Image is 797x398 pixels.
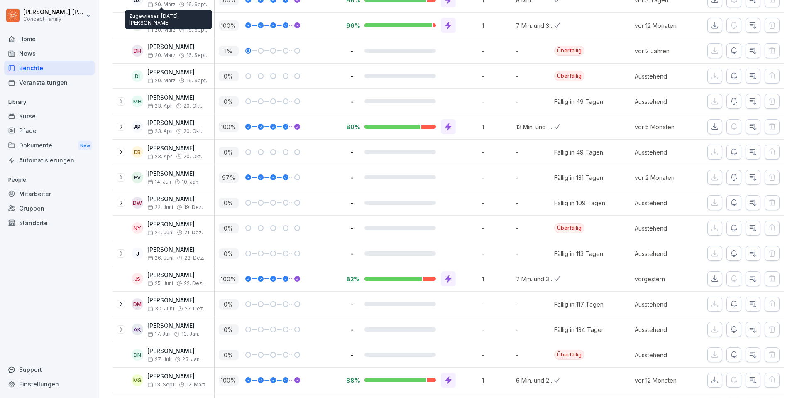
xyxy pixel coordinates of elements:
p: vor 2 Monaten [635,173,694,182]
a: Mitarbeiter [4,187,95,201]
div: Support [4,362,95,377]
p: Ausstehend [635,300,694,309]
a: Home [4,32,95,46]
p: [PERSON_NAME] [147,69,207,76]
div: NY [132,222,143,234]
p: - [482,173,512,182]
p: - [346,72,358,80]
p: 100 % [219,274,239,284]
p: Ausstehend [635,199,694,207]
span: 27. Juli [147,356,171,362]
p: 82% [346,275,358,283]
p: 0 % [219,350,239,360]
p: 96% [346,22,358,29]
p: 0 % [219,248,239,259]
p: 1 [482,123,512,131]
p: - [516,325,554,334]
div: DI [132,70,143,82]
span: 27. Dez. [185,306,204,312]
p: vor 12 Monaten [635,376,694,385]
div: DH [132,45,143,57]
span: 23. Dez. [184,255,204,261]
p: - [346,351,358,359]
div: Dokumente [4,138,95,153]
p: - [482,351,512,359]
p: - [346,250,358,258]
span: 16. Sept. [186,52,207,58]
div: EV [132,172,143,183]
div: Fällig in 113 Tagen [554,249,603,258]
span: 20. März [147,27,176,33]
p: Ausstehend [635,97,694,106]
p: Concept Family [23,16,84,22]
div: Überfällig [554,350,584,360]
span: 16. Sept. [186,2,207,7]
p: - [482,300,512,309]
p: - [482,224,512,233]
p: 0 % [219,96,239,107]
p: Ausstehend [635,72,694,81]
a: Veranstaltungen [4,75,95,90]
span: 14. Juli [147,179,171,185]
p: 0 % [219,147,239,157]
div: Einstellungen [4,377,95,391]
div: Fällig in 131 Tagen [554,173,603,182]
a: Standorte [4,216,95,230]
p: 0 % [219,71,239,81]
p: 100 % [219,375,239,386]
p: 0 % [219,299,239,310]
p: [PERSON_NAME] [147,297,204,304]
div: Automatisierungen [4,153,95,167]
p: - [516,72,554,81]
div: AP [132,121,143,133]
div: Zugewiesen [DATE][PERSON_NAME] [125,10,212,29]
p: - [346,174,358,182]
p: People [4,173,95,187]
p: [PERSON_NAME] [147,145,202,152]
p: 0 % [219,198,239,208]
div: Kurse [4,109,95,123]
p: 1 [482,376,512,385]
span: 24. Juni [147,230,174,236]
p: - [482,199,512,207]
span: 23. Apr. [147,128,173,134]
p: [PERSON_NAME] [147,94,202,101]
p: - [482,72,512,81]
span: 10. Jan. [182,179,200,185]
span: 20. Okt. [183,103,202,109]
p: - [516,173,554,182]
p: Ausstehend [635,148,694,157]
div: Überfällig [554,71,584,81]
span: 13. Sept. [147,382,176,388]
span: 22. Juni [147,204,173,210]
p: vor 5 Monaten [635,123,694,131]
div: DB [132,146,143,158]
span: 23. Jan. [182,356,201,362]
p: 7 Min. und 32 Sek. [516,21,554,30]
p: 1 [482,21,512,30]
p: - [516,300,554,309]
a: DokumenteNew [4,138,95,153]
p: - [516,351,554,359]
div: DW [132,197,143,209]
div: JS [132,273,143,285]
span: 17. Juli [147,331,171,337]
p: - [346,224,358,232]
div: Fällig in 117 Tagen [554,300,604,309]
a: Gruppen [4,201,95,216]
a: News [4,46,95,61]
p: [PERSON_NAME] [147,373,206,380]
p: - [482,97,512,106]
p: - [516,97,554,106]
p: - [346,199,358,207]
p: - [516,249,554,258]
p: Ausstehend [635,249,694,258]
p: 88% [346,376,358,384]
span: 20. März [147,52,176,58]
p: - [516,148,554,157]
